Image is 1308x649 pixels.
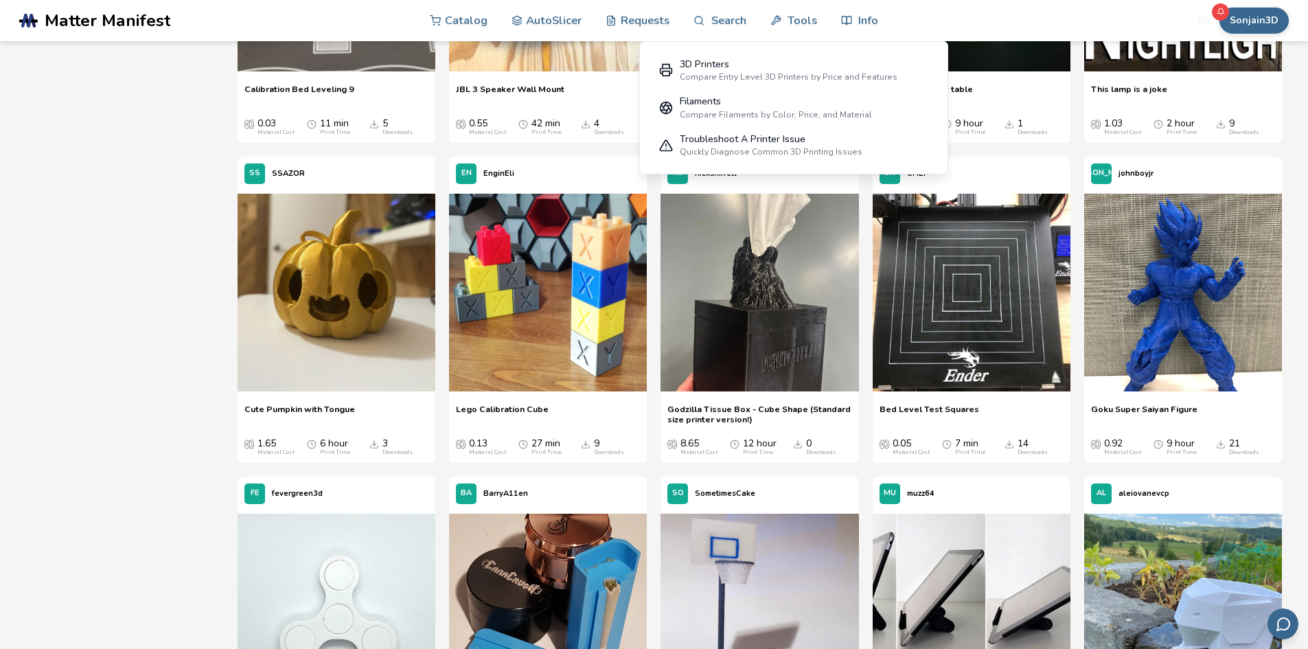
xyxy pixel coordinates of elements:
p: muzz64 [907,486,934,501]
span: Downloads [1216,118,1226,129]
button: Send feedback via email [1267,608,1298,639]
div: 9 hour [1167,438,1197,456]
span: MU [884,489,896,498]
div: Downloads [382,129,413,136]
span: Average Print Time [307,438,317,449]
div: Print Time [320,449,350,456]
div: 1.65 [257,438,295,456]
span: Downloads [581,118,590,129]
a: Bed Level Test Squares [880,404,979,424]
div: Downloads [1229,129,1259,136]
div: Compare Filaments by Color, Price, and Material [680,110,872,119]
a: This lamp is a joke [1091,84,1167,104]
span: AL [1097,489,1106,498]
div: Print Time [743,449,773,456]
span: Average Print Time [307,118,317,129]
div: Downloads [1018,449,1048,456]
div: Downloads [594,129,624,136]
div: Print Time [320,129,350,136]
span: Goku Super Saiyan Figure [1091,404,1197,424]
span: Average Cost [1091,118,1101,129]
span: Downloads [1005,438,1014,449]
span: Average Cost [667,438,677,449]
div: 27 min [531,438,562,456]
div: Material Cost [1104,449,1141,456]
span: BA [461,489,472,498]
div: 2 hour [1167,118,1197,136]
div: Material Cost [893,449,930,456]
div: Print Time [1167,129,1197,136]
p: SometimesCake [695,486,755,501]
div: Print Time [955,449,985,456]
span: Average Print Time [1154,118,1163,129]
div: 0.92 [1104,438,1141,456]
a: Troubleshoot A Printer IssueQuickly Diagnose Common 3D Printing Issues [650,126,938,164]
div: Material Cost [257,449,295,456]
a: JBL 3 Speaker Wall Mount [456,84,564,104]
div: Troubleshoot A Printer Issue [680,134,862,145]
div: Filaments [680,96,872,107]
p: SSAZOR [272,166,305,181]
a: Cute Pumpkin with Tongue [244,404,355,424]
span: Matter Manifest [45,11,170,30]
span: Downloads [369,438,379,449]
a: Lego Calibration Cube [456,404,549,424]
div: 8.65 [680,438,718,456]
div: Print Time [531,449,562,456]
a: 3D PrintersCompare Entry Level 3D Printers by Price and Features [650,52,938,89]
p: fevergreen3d [272,486,323,501]
div: 5 [382,118,413,136]
div: Material Cost [469,449,506,456]
span: Downloads [1005,118,1014,129]
div: 0.05 [893,438,930,456]
div: 11 min [320,118,350,136]
a: FilamentsCompare Filaments by Color, Price, and Material [650,89,938,127]
div: 9 [594,438,624,456]
div: 1.03 [1104,118,1141,136]
div: 7 min [955,438,985,456]
span: Average Print Time [730,438,739,449]
span: SS [249,169,260,178]
div: Downloads [1229,449,1259,456]
button: Sonjain3D [1219,8,1289,34]
div: Downloads [806,449,836,456]
a: Calibration Bed Leveling 9 [244,84,354,104]
a: Godzilla Tissue Box - Cube Shape (Standard size printer version!) [667,404,851,424]
div: Print Time [531,129,562,136]
div: 9 [1229,118,1259,136]
div: 3D Printers [680,59,897,70]
div: 1 [1018,118,1048,136]
div: Compare Entry Level 3D Printers by Price and Features [680,72,897,82]
span: Downloads [1216,438,1226,449]
span: Average Print Time [518,118,528,129]
div: 9 hour [955,118,985,136]
div: 6 hour [320,438,350,456]
div: 0.13 [469,438,506,456]
div: Material Cost [469,129,506,136]
p: BarryA11en [483,486,528,501]
div: 3 [382,438,413,456]
div: Downloads [1018,129,1048,136]
span: EN [461,169,472,178]
div: Downloads [382,449,413,456]
div: 0.03 [257,118,295,136]
div: Print Time [955,129,985,136]
span: Average Print Time [518,438,528,449]
div: Quickly Diagnose Common 3D Printing Issues [680,147,862,157]
span: Average Cost [1091,438,1101,449]
span: Average Cost [456,118,466,129]
div: 21 [1229,438,1259,456]
div: Print Time [1167,449,1197,456]
p: johnboyjr [1118,166,1154,181]
p: EnginEli [483,166,514,181]
div: Downloads [594,449,624,456]
span: Downloads [793,438,803,449]
div: 12 hour [743,438,777,456]
div: Material Cost [680,449,718,456]
span: Average Print Time [1154,438,1163,449]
